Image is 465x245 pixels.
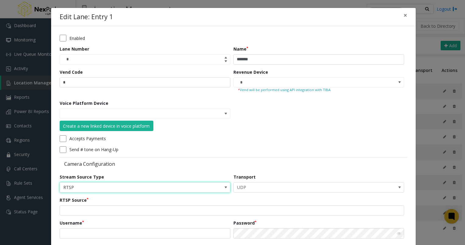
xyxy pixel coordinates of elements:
[234,183,370,192] span: UDP
[69,135,106,142] label: Accepts Payments
[233,174,256,180] label: Transport
[69,146,118,153] label: Send # tone on Hang-Up
[60,161,232,167] label: Camera Configuration
[233,46,248,52] label: Name
[69,35,85,41] label: Enabled
[399,8,411,23] button: Close
[60,121,153,131] button: Create a new linked device in voice platform
[63,123,150,129] div: Create a new linked device in voice platform
[404,11,407,20] span: ×
[233,220,257,226] label: Password
[222,55,230,59] span: Increase value
[60,174,104,180] label: Stream Source Type
[60,46,89,52] label: Lane Number
[60,69,83,75] label: Vend Code
[222,59,230,64] span: Decrease value
[60,183,196,192] span: RTSP
[233,69,268,75] label: Revenue Device
[60,220,84,226] label: Username
[60,12,113,22] h4: Edit Lane: Entry 1
[60,197,89,203] label: RTSP Source
[60,109,196,119] input: NO DATA FOUND
[60,100,108,106] label: Voice Platform Device
[238,87,400,93] small: Vend will be performed using API integration with TIBA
